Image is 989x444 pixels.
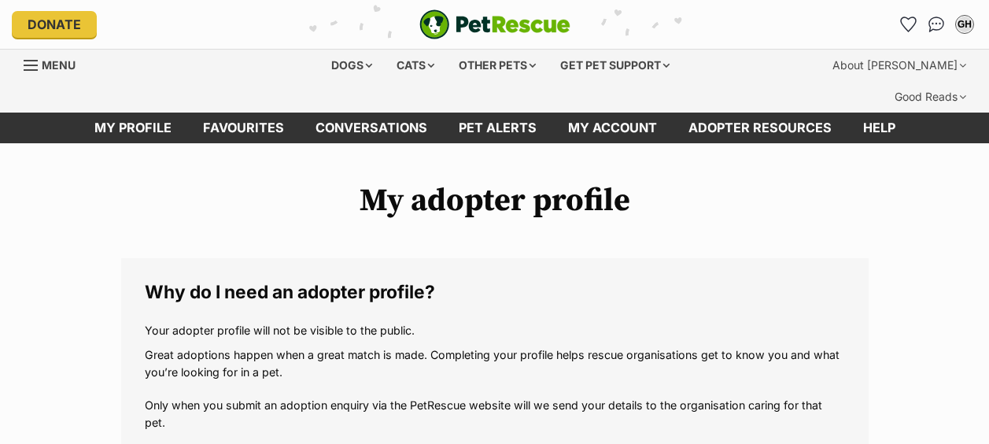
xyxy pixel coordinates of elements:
a: PetRescue [419,9,570,39]
div: GH [957,17,972,32]
a: Menu [24,50,87,78]
a: Favourites [187,113,300,143]
p: Your adopter profile will not be visible to the public. [145,322,845,339]
h1: My adopter profile [121,183,869,219]
span: Menu [42,58,76,72]
div: Other pets [448,50,547,81]
ul: Account quick links [895,12,977,37]
a: Conversations [924,12,949,37]
a: Pet alerts [443,113,552,143]
img: logo-e224e6f780fb5917bec1dbf3a21bbac754714ae5b6737aabdf751b685950b380.svg [419,9,570,39]
a: My profile [79,113,187,143]
img: chat-41dd97257d64d25036548639549fe6c8038ab92f7586957e7f3b1b290dea8141.svg [928,17,945,32]
div: Dogs [320,50,383,81]
a: Donate [12,11,97,38]
div: Get pet support [549,50,681,81]
div: Good Reads [884,81,977,113]
a: conversations [300,113,443,143]
a: Help [847,113,911,143]
a: My account [552,113,673,143]
a: Adopter resources [673,113,847,143]
legend: Why do I need an adopter profile? [145,282,845,302]
button: My account [952,12,977,37]
div: About [PERSON_NAME] [821,50,977,81]
p: Great adoptions happen when a great match is made. Completing your profile helps rescue organisat... [145,346,845,431]
a: Favourites [895,12,921,37]
div: Cats [386,50,445,81]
